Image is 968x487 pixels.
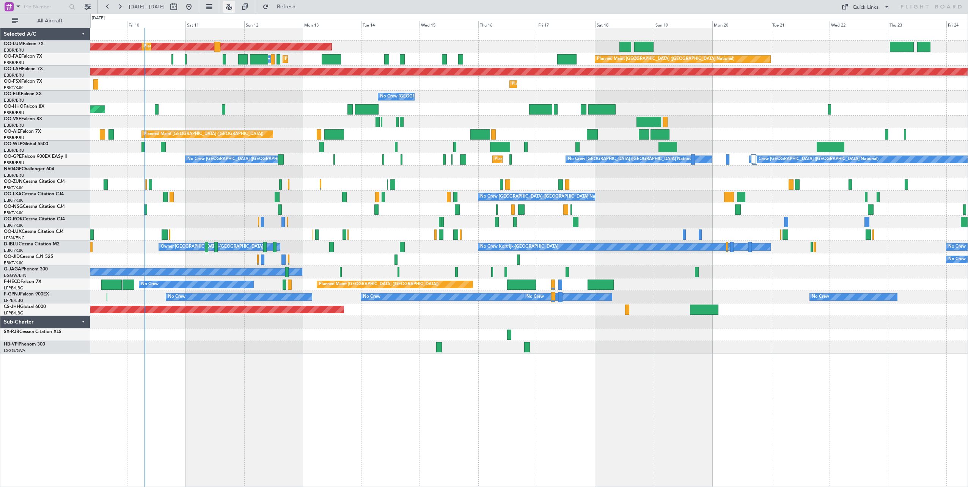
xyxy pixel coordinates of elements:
span: OO-LXA [4,192,22,196]
div: Mon 13 [303,21,361,28]
div: Tue 14 [361,21,420,28]
div: Wed 22 [830,21,888,28]
input: Trip Number [23,1,67,13]
a: OO-LXACessna Citation CJ4 [4,192,64,196]
div: Thu 23 [888,21,946,28]
a: LFPB/LBG [4,285,24,291]
div: Planned Maint [GEOGRAPHIC_DATA] ([GEOGRAPHIC_DATA]) [144,129,263,140]
a: EBBR/BRU [4,123,24,128]
a: OO-LUXCessna Citation CJ4 [4,229,64,234]
div: Planned Maint [GEOGRAPHIC_DATA] ([GEOGRAPHIC_DATA]) [319,279,438,290]
a: EBKT/KJK [4,198,23,203]
div: No Crew [812,291,829,303]
div: [DATE] [92,15,105,22]
a: LSGG/GVA [4,348,25,353]
div: Sat 11 [185,21,244,28]
a: EBBR/BRU [4,148,24,153]
button: Refresh [259,1,305,13]
a: OO-VSFFalcon 8X [4,117,42,121]
a: OO-ZUNCessna Citation CJ4 [4,179,65,184]
div: Sat 18 [595,21,654,28]
a: G-JAGAPhenom 300 [4,267,48,272]
div: No Crew Kortrijk-[GEOGRAPHIC_DATA] [480,241,558,253]
div: Tue 21 [771,21,829,28]
div: No Crew [948,254,966,265]
a: EBKT/KJK [4,210,23,216]
a: OO-ELKFalcon 8X [4,92,42,96]
span: OO-FAE [4,54,21,59]
a: EBBR/BRU [4,135,24,141]
span: OO-GPE [4,154,22,159]
a: EBKT/KJK [4,223,23,228]
a: SX-RJBCessna Citation XLS [4,330,61,334]
div: No Crew [141,279,159,290]
button: All Aircraft [8,15,82,27]
div: Planned Maint [GEOGRAPHIC_DATA] ([GEOGRAPHIC_DATA] National) [144,41,281,52]
div: No Crew [363,291,380,303]
a: EGGW/LTN [4,273,27,278]
span: [DATE] - [DATE] [129,3,165,10]
a: EBBR/BRU [4,160,24,166]
div: Mon 20 [712,21,771,28]
a: EBBR/BRU [4,110,24,116]
div: No Crew [948,241,966,253]
span: OO-LUX [4,229,22,234]
a: F-HECDFalcon 7X [4,280,41,284]
span: F-HECD [4,280,20,284]
a: EBKT/KJK [4,85,23,91]
span: OO-JID [4,254,20,259]
a: D-IBLUCessna Citation M2 [4,242,60,247]
a: OO-GPEFalcon 900EX EASy II [4,154,67,159]
span: HB-VPI [4,342,19,347]
a: N604GFChallenger 604 [4,167,54,171]
a: EBBR/BRU [4,173,24,178]
span: CS-JHH [4,305,20,309]
div: Planned Maint Melsbroek Air Base [285,53,351,65]
div: No Crew [GEOGRAPHIC_DATA] ([GEOGRAPHIC_DATA] National) [568,154,695,165]
a: OO-ROKCessna Citation CJ4 [4,217,65,222]
div: No Crew [GEOGRAPHIC_DATA] ([GEOGRAPHIC_DATA] National) [751,154,878,165]
a: OO-JIDCessna CJ1 525 [4,254,53,259]
span: OO-ZUN [4,179,23,184]
a: F-GPNJFalcon 900EX [4,292,49,297]
span: OO-LUM [4,42,23,46]
div: Owner [GEOGRAPHIC_DATA]-[GEOGRAPHIC_DATA] [161,241,263,253]
span: D-IBLU [4,242,19,247]
div: No Crew [168,291,185,303]
div: Fri 17 [537,21,595,28]
div: Sun 19 [654,21,712,28]
a: CS-JHHGlobal 6000 [4,305,46,309]
a: EBBR/BRU [4,72,24,78]
div: Thu 9 [69,21,127,28]
span: OO-FSX [4,79,21,84]
a: EBBR/BRU [4,47,24,53]
span: G-JAGA [4,267,21,272]
span: SX-RJB [4,330,19,334]
span: All Aircraft [20,18,80,24]
a: HB-VPIPhenom 300 [4,342,45,347]
a: LFPB/LBG [4,298,24,303]
a: LFPB/LBG [4,310,24,316]
span: Refresh [270,4,302,9]
a: OO-LAHFalcon 7X [4,67,43,71]
a: OO-FSXFalcon 7X [4,79,42,84]
div: Planned Maint Kortrijk-[GEOGRAPHIC_DATA] [512,79,600,90]
div: Planned Maint [GEOGRAPHIC_DATA] ([GEOGRAPHIC_DATA] National) [597,53,734,65]
span: F-GPNJ [4,292,20,297]
div: Planned Maint [GEOGRAPHIC_DATA] ([GEOGRAPHIC_DATA] National) [495,154,632,165]
div: Wed 15 [420,21,478,28]
div: No Crew [526,291,544,303]
span: OO-ROK [4,217,23,222]
div: Thu 16 [478,21,537,28]
span: OO-ELK [4,92,21,96]
a: EBKT/KJK [4,260,23,266]
span: OO-VSF [4,117,21,121]
span: OO-NSG [4,204,23,209]
a: OO-FAEFalcon 7X [4,54,42,59]
div: Quick Links [853,4,878,11]
div: No Crew [GEOGRAPHIC_DATA] ([GEOGRAPHIC_DATA] National) [187,154,314,165]
span: OO-AIE [4,129,20,134]
a: EBBR/BRU [4,97,24,103]
a: EBKT/KJK [4,248,23,253]
a: OO-LUMFalcon 7X [4,42,44,46]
